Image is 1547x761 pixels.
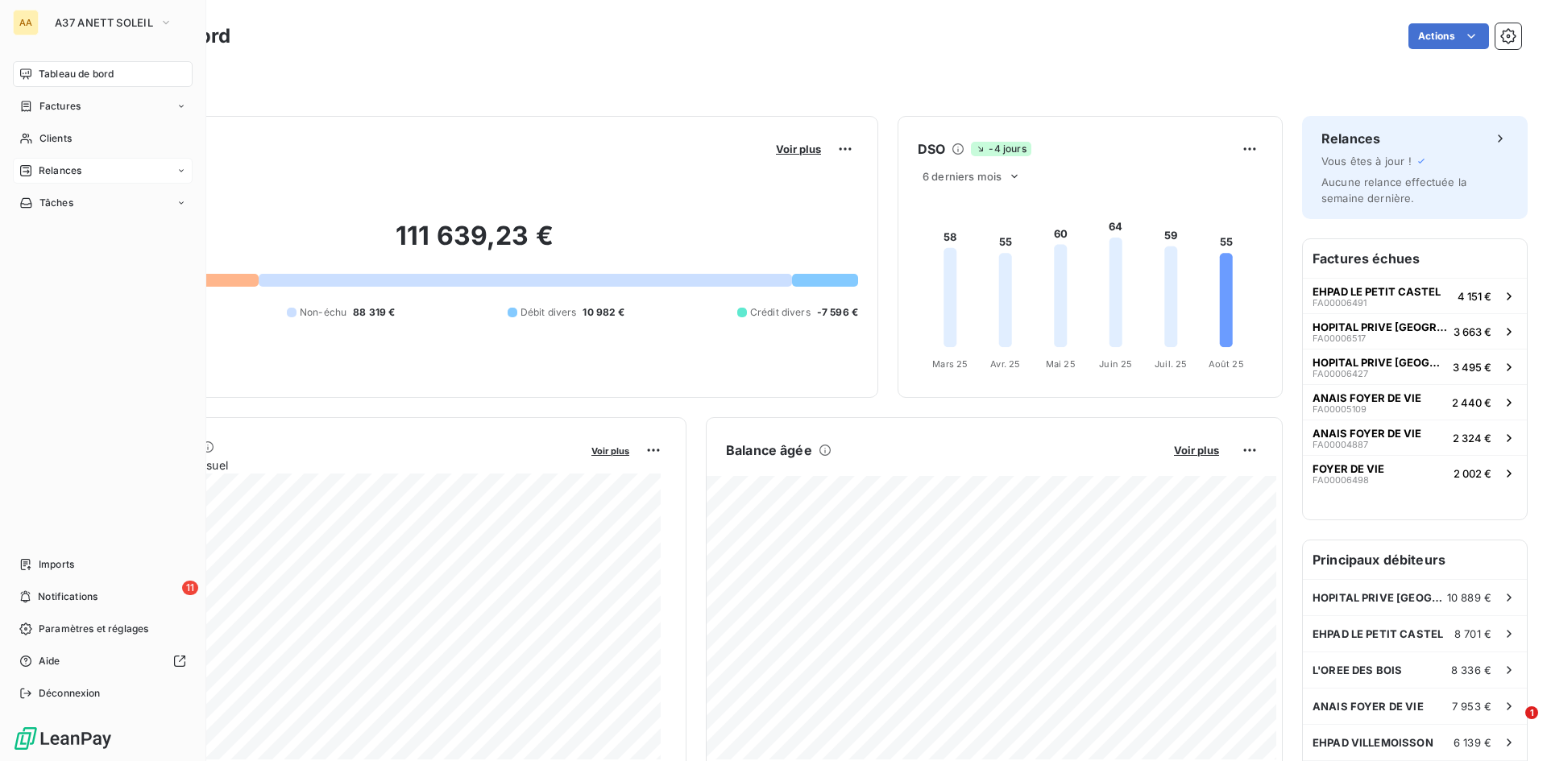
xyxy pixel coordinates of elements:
span: FA00006491 [1313,298,1367,308]
span: Aide [39,654,60,668]
span: Déconnexion [39,686,101,701]
button: ANAIS FOYER DE VIEFA000048872 324 € [1303,420,1527,455]
tspan: Mai 25 [1046,358,1076,370]
span: Clients [39,131,72,146]
span: 3 495 € [1453,361,1491,374]
h6: Principaux débiteurs [1303,540,1527,579]
span: FA00006427 [1313,369,1368,378]
span: 2 002 € [1454,467,1491,480]
h6: Relances [1321,129,1380,148]
button: FOYER DE VIEFA000064982 002 € [1303,455,1527,490]
span: Relances [39,163,81,178]
span: 10 889 € [1447,591,1491,604]
span: 6 139 € [1454,736,1491,749]
span: FA00005109 [1313,404,1367,414]
span: ANAIS FOYER DE VIE [1313,427,1421,440]
a: Relances [13,158,193,184]
span: Tâches [39,196,73,210]
button: ANAIS FOYER DE VIEFA000051092 440 € [1303,384,1527,420]
span: ANAIS FOYER DE VIE [1313,391,1421,404]
span: 8 701 € [1454,627,1491,640]
h6: Balance âgée [726,440,812,460]
h2: 111 639,23 € [91,220,858,268]
span: 3 663 € [1454,325,1491,338]
span: Factures [39,99,81,114]
span: 10 982 € [583,305,624,320]
a: Tableau de bord [13,61,193,87]
button: HOPITAL PRIVE [GEOGRAPHIC_DATA][PERSON_NAME]FA000064273 495 € [1303,349,1527,384]
a: Tâches [13,190,193,216]
span: FOYER DE VIE [1313,462,1384,475]
img: Logo LeanPay [13,726,113,751]
span: Voir plus [776,143,821,155]
button: Voir plus [771,142,826,156]
span: EHPAD LE PETIT CASTEL [1313,627,1443,640]
span: Paramètres et réglages [39,622,148,636]
span: EHPAD VILLEMOISSON [1313,736,1433,749]
a: Clients [13,126,193,151]
span: EHPAD LE PETIT CASTEL [1313,285,1441,298]
span: 2 324 € [1453,432,1491,445]
span: FA00006517 [1313,333,1366,343]
button: Actions [1408,23,1489,49]
span: Chiffre d'affaires mensuel [91,457,580,474]
button: EHPAD LE PETIT CASTELFA000064914 151 € [1303,278,1527,313]
a: Factures [13,93,193,119]
span: HOPITAL PRIVE [GEOGRAPHIC_DATA][PERSON_NAME] [1313,356,1446,369]
span: 1 [1525,706,1538,719]
span: HOPITAL PRIVE [GEOGRAPHIC_DATA][PERSON_NAME] [1313,321,1447,333]
span: -7 596 € [817,305,858,320]
tspan: Juin 25 [1099,358,1132,370]
span: Crédit divers [750,305,811,320]
span: -4 jours [971,142,1031,156]
span: FA00004887 [1313,440,1368,449]
span: ANAIS FOYER DE VIE [1313,700,1424,713]
span: Vous êtes à jour ! [1321,155,1412,168]
a: Paramètres et réglages [13,616,193,642]
span: A37 ANETT SOLEIL [55,16,153,29]
span: Aucune relance effectuée la semaine dernière. [1321,176,1466,205]
span: 88 319 € [353,305,395,320]
iframe: Intercom live chat [1492,706,1531,745]
span: Non-échu [300,305,346,320]
span: Voir plus [591,445,629,457]
span: Notifications [38,589,97,604]
a: Imports [13,552,193,577]
span: 11 [182,581,198,595]
span: FA00006498 [1313,475,1369,485]
tspan: Avr. 25 [990,358,1020,370]
h6: DSO [918,139,945,159]
span: HOPITAL PRIVE [GEOGRAPHIC_DATA][PERSON_NAME] [1313,591,1447,604]
span: 2 440 € [1452,396,1491,409]
span: 7 953 € [1452,700,1491,713]
span: Tableau de bord [39,67,114,81]
span: 8 336 € [1451,664,1491,676]
button: Voir plus [1169,443,1224,457]
tspan: Août 25 [1209,358,1244,370]
tspan: Juil. 25 [1155,358,1187,370]
span: Imports [39,557,74,572]
span: 4 151 € [1458,290,1491,303]
button: Voir plus [587,443,634,457]
button: HOPITAL PRIVE [GEOGRAPHIC_DATA][PERSON_NAME]FA000065173 663 € [1303,313,1527,349]
h6: Factures échues [1303,239,1527,278]
span: Voir plus [1174,444,1219,457]
a: Aide [13,648,193,674]
tspan: Mars 25 [932,358,968,370]
span: Débit divers [521,305,577,320]
span: L'OREE DES BOIS [1313,664,1402,676]
span: 6 derniers mois [923,170,1002,183]
div: AA [13,10,39,35]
